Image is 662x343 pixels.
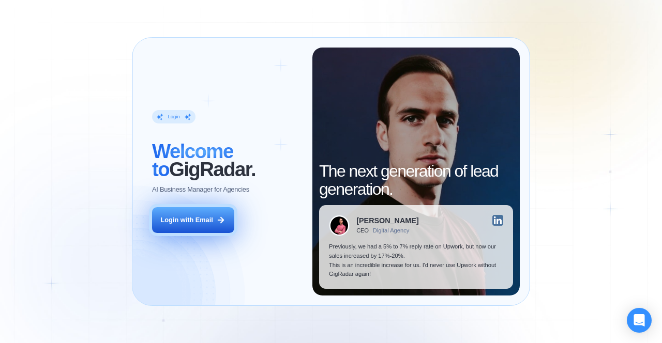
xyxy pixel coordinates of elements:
[329,242,503,278] p: Previously, we had a 5% to 7% reply rate on Upwork, but now our sales increased by 17%-20%. This ...
[356,227,369,234] div: CEO
[152,142,303,178] h2: ‍ GigRadar.
[373,227,410,234] div: Digital Agency
[319,162,513,198] h2: The next generation of lead generation.
[356,217,418,224] div: [PERSON_NAME]
[627,308,652,333] div: Open Intercom Messenger
[152,140,233,180] span: Welcome to
[152,185,249,194] p: AI Business Manager for Agencies
[161,215,213,225] div: Login with Email
[152,207,234,233] button: Login with Email
[168,114,180,120] div: Login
